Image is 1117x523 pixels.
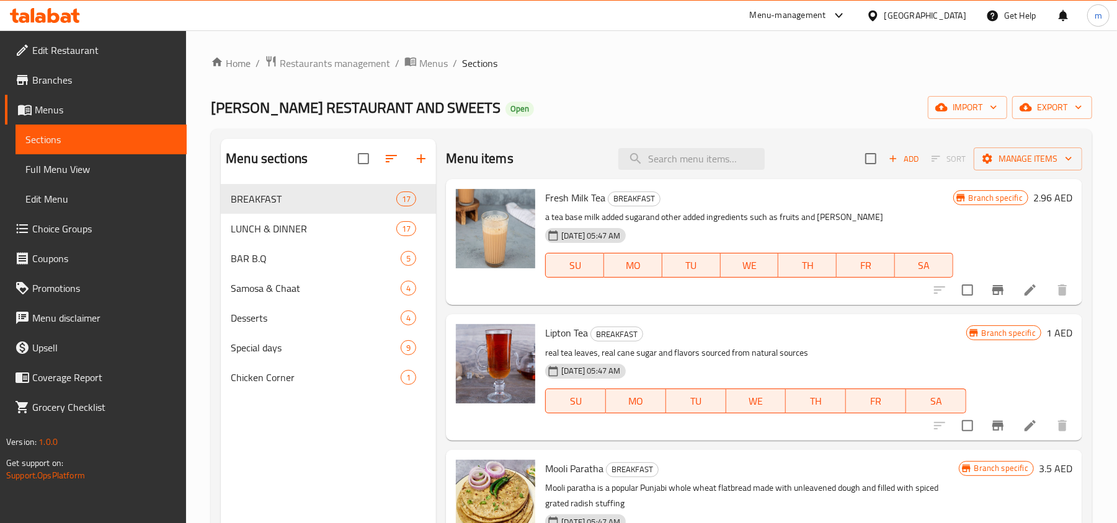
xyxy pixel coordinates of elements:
span: WE [731,392,781,410]
span: Fresh Milk Tea [545,188,605,207]
div: BREAKFAST [590,327,643,341]
div: items [396,221,416,236]
span: 4 [401,283,416,294]
button: WE [721,253,779,278]
span: Choice Groups [32,221,177,236]
span: Chicken Corner [231,370,401,385]
span: Select all sections [350,146,376,172]
span: Menus [35,102,177,117]
a: Branches [5,65,187,95]
h2: Menu sections [226,149,308,168]
a: Full Menu View [16,154,187,184]
span: Open [505,103,534,114]
span: FR [851,392,901,410]
button: WE [726,389,786,413]
span: export [1022,100,1082,115]
span: Add item [884,149,923,169]
button: SA [895,253,953,278]
span: Restaurants management [280,56,390,71]
span: [DATE] 05:47 AM [556,365,625,377]
span: Sections [462,56,497,71]
button: SU [545,389,606,413]
h6: 1 AED [1046,324,1072,341]
span: Select section [858,146,884,172]
a: Edit menu item [1023,418,1038,433]
span: Manage items [984,151,1072,167]
span: WE [726,257,774,275]
h6: 2.96 AED [1033,189,1072,206]
span: TH [783,257,832,275]
a: Grocery Checklist [5,392,187,422]
span: LUNCH & DINNER [231,221,396,236]
h6: 3.5 AED [1039,460,1072,477]
div: LUNCH & DINNER17 [221,214,436,244]
span: BREAKFAST [607,462,658,477]
span: Version: [6,434,37,450]
button: Add [884,149,923,169]
span: Edit Menu [25,191,177,206]
a: Coupons [5,244,187,273]
span: 1 [401,372,416,384]
span: Full Menu View [25,162,177,177]
li: / [256,56,260,71]
span: 1.0.0 [38,434,58,450]
span: Add [887,152,920,166]
span: m [1095,9,1102,22]
span: 17 [397,223,416,235]
span: Branch specific [977,327,1041,339]
span: FR [842,257,890,275]
a: Restaurants management [265,55,390,71]
span: Special days [231,340,401,355]
p: a tea base milk added sugarand other added ingredients such as fruits and [PERSON_NAME] [545,209,953,225]
span: Lipton Tea [545,323,588,342]
span: Menus [419,56,448,71]
button: MO [604,253,662,278]
button: FR [837,253,895,278]
div: Open [505,102,534,116]
span: Select section first [923,149,974,169]
span: Mooli Paratha [545,459,603,478]
span: [DATE] 05:47 AM [556,230,625,242]
div: Chicken Corner1 [221,363,436,392]
span: Promotions [32,281,177,296]
span: MO [609,257,657,275]
div: BAR B.Q [231,251,401,266]
button: SU [545,253,604,278]
input: search [618,148,765,170]
div: BREAKFAST [608,191,661,206]
span: Select to update [955,413,981,439]
div: BREAKFAST [231,191,396,206]
h2: Menu items [446,149,514,168]
button: TU [662,253,721,278]
span: Coupons [32,251,177,266]
span: 9 [401,342,416,354]
span: import [938,100,997,115]
a: Support.OpsPlatform [6,467,85,483]
span: [PERSON_NAME] RESTAURANT AND SWEETS [211,94,501,121]
div: items [401,370,416,385]
button: Manage items [974,147,1082,170]
div: Desserts4 [221,303,436,333]
a: Promotions [5,273,187,303]
button: Branch-specific-item [983,275,1013,305]
span: MO [611,392,661,410]
span: TU [671,392,721,410]
button: import [928,96,1007,119]
button: TU [666,389,726,413]
button: Add section [406,144,436,174]
span: TU [667,257,716,275]
div: items [401,310,416,325]
button: FR [846,389,906,413]
button: Branch-specific-item [983,411,1013,441]
span: Grocery Checklist [32,400,177,415]
a: Upsell [5,333,187,363]
button: delete [1048,275,1077,305]
button: TH [778,253,837,278]
img: Fresh Milk Tea [456,189,535,268]
li: / [395,56,399,71]
div: items [401,281,416,296]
